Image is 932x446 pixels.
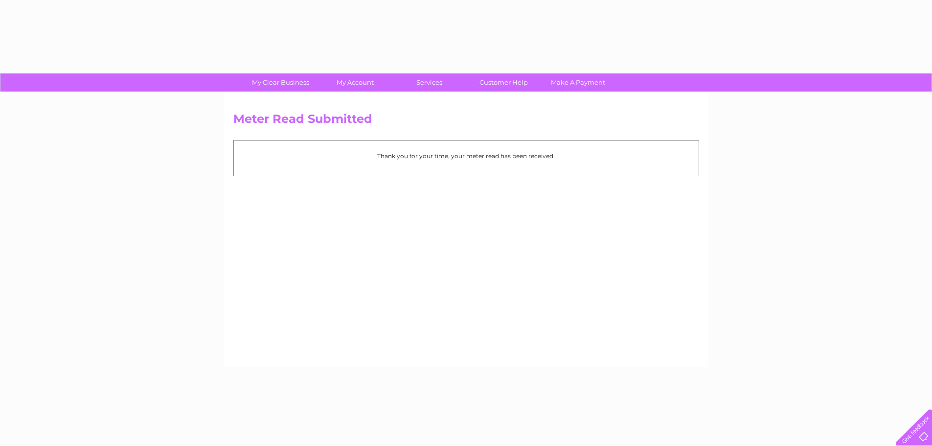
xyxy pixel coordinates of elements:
[538,73,618,92] a: Make A Payment
[233,112,699,131] h2: Meter Read Submitted
[389,73,470,92] a: Services
[315,73,395,92] a: My Account
[463,73,544,92] a: Customer Help
[240,73,321,92] a: My Clear Business
[239,151,694,161] p: Thank you for your time, your meter read has been received.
